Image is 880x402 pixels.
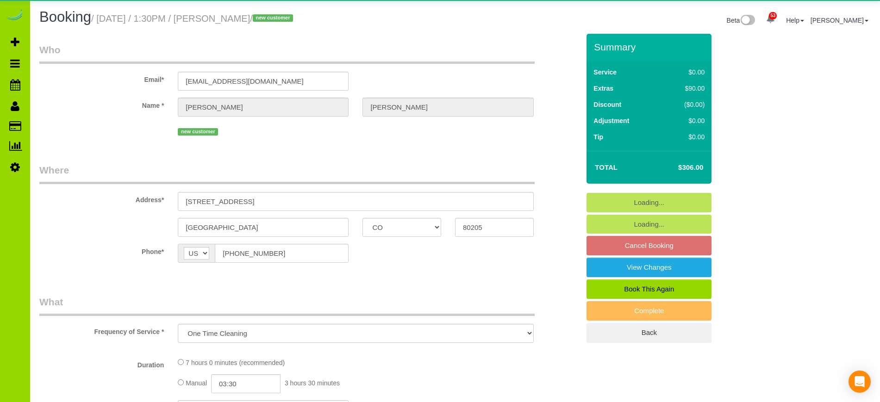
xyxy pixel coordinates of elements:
[593,84,613,93] label: Extras
[665,68,705,77] div: $0.00
[186,379,207,387] span: Manual
[39,295,535,316] legend: What
[587,279,711,299] a: Book This Again
[740,15,755,27] img: New interface
[178,218,349,237] input: City*
[665,84,705,93] div: $90.00
[186,359,285,366] span: 7 hours 0 minutes (recommended)
[32,192,171,204] label: Address*
[849,371,871,393] div: Open Intercom Messenger
[593,116,629,125] label: Adjustment
[455,218,534,237] input: Zip Code*
[39,163,535,184] legend: Where
[215,244,349,263] input: Phone*
[593,68,617,77] label: Service
[786,17,804,24] a: Help
[91,13,296,24] small: / [DATE] / 1:30PM / [PERSON_NAME]
[665,132,705,142] div: $0.00
[811,17,868,24] a: [PERSON_NAME]
[250,13,296,24] span: /
[769,12,777,19] span: 53
[39,43,535,64] legend: Who
[587,258,711,277] a: View Changes
[587,323,711,342] a: Back
[178,72,349,91] input: Email*
[593,100,621,109] label: Discount
[665,116,705,125] div: $0.00
[178,98,349,117] input: First Name*
[32,98,171,110] label: Name *
[32,324,171,336] label: Frequency of Service *
[362,98,533,117] input: Last Name*
[665,100,705,109] div: ($0.00)
[285,379,340,387] span: 3 hours 30 minutes
[593,132,603,142] label: Tip
[761,9,780,30] a: 53
[6,9,24,22] img: Automaid Logo
[594,42,707,52] h3: Summary
[32,357,171,370] label: Duration
[178,128,218,136] span: new customer
[39,9,91,25] span: Booking
[595,163,618,171] strong: Total
[253,14,293,22] span: new customer
[650,164,703,172] h4: $306.00
[32,244,171,256] label: Phone*
[32,72,171,84] label: Email*
[727,17,755,24] a: Beta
